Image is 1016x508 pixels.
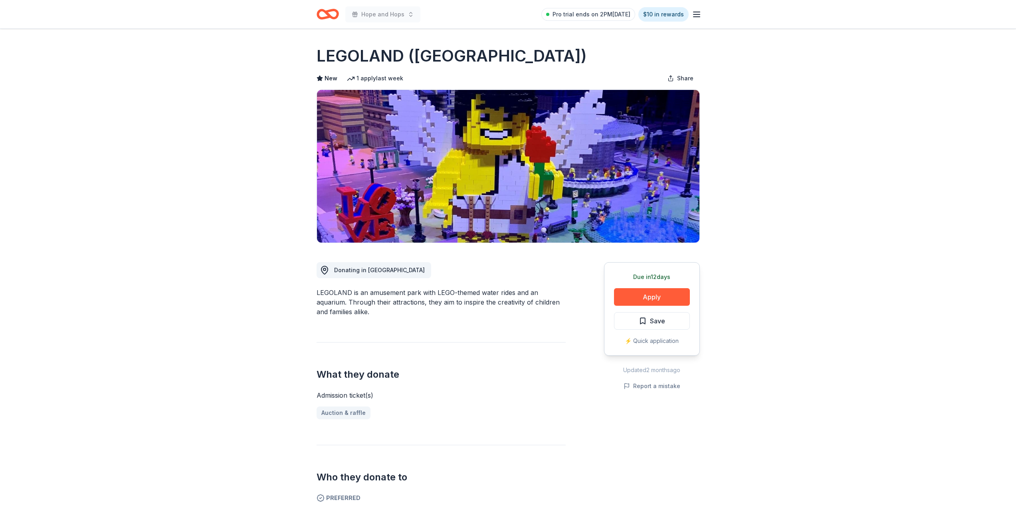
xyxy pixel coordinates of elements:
div: ⚡️ Quick application [614,336,690,346]
span: Save [650,316,665,326]
span: Pro trial ends on 2PM[DATE] [553,10,630,19]
a: Home [317,5,339,24]
img: Image for LEGOLAND (Philadelphia) [317,90,699,243]
button: Apply [614,288,690,306]
button: Share [661,70,700,86]
h2: Who they donate to [317,471,566,484]
button: Hope and Hops [345,6,420,22]
span: Preferred [317,493,566,503]
a: Pro trial ends on 2PM[DATE] [541,8,635,21]
a: Auction & raffle [317,406,370,419]
span: Hope and Hops [361,10,404,19]
div: LEGOLAND is an amusement park with LEGO-themed water rides and an aquarium. Through their attract... [317,288,566,317]
button: Save [614,312,690,330]
a: $10 in rewards [638,7,689,22]
h2: What they donate [317,368,566,381]
button: Report a mistake [624,381,680,391]
div: 1 apply last week [347,74,403,83]
div: Due in 12 days [614,272,690,282]
span: Donating in [GEOGRAPHIC_DATA] [334,267,425,273]
div: Updated 2 months ago [604,365,700,375]
h1: LEGOLAND ([GEOGRAPHIC_DATA]) [317,45,587,67]
span: New [325,74,337,83]
span: Share [677,74,693,83]
div: Admission ticket(s) [317,390,566,400]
